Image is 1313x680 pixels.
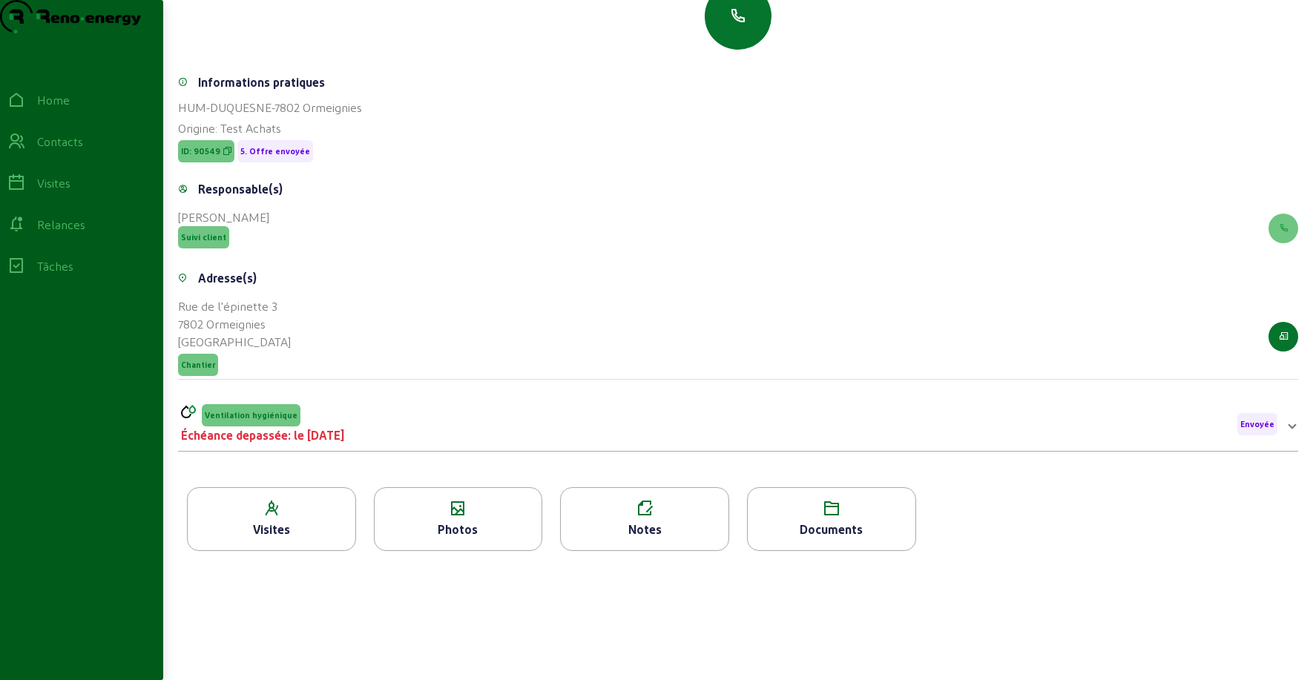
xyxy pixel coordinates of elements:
div: Contacts [37,133,83,151]
div: Responsable(s) [198,180,283,198]
div: Adresse(s) [198,269,257,287]
div: Home [37,91,70,109]
mat-expansion-panel-header: HUMVentilation hygiéniqueÉchéance depassée: le [DATE]Envoyée [178,403,1298,445]
div: [GEOGRAPHIC_DATA] [178,333,291,351]
span: 5. Offre envoyée [240,146,310,156]
div: Tâches [37,257,73,275]
div: Rue de l'épinette 3 [178,297,291,315]
div: Documents [748,521,915,538]
img: HUM [181,405,196,418]
span: Chantier [181,360,215,370]
div: Visites [37,174,70,192]
div: HUM-DUQUESNE-7802 Ormeignies [178,99,1298,116]
div: Informations pratiques [198,73,325,91]
div: Origine: Test Achats [178,119,1298,137]
span: Envoyée [1240,419,1274,429]
span: Suivi client [181,232,226,242]
div: 7802 Ormeignies [178,315,291,333]
span: Ventilation hygiénique [205,410,297,420]
div: Notes [561,521,728,538]
span: ID: 90549 [181,146,220,156]
div: [PERSON_NAME] [178,208,269,226]
div: Visites [188,521,355,538]
div: Photos [375,521,542,538]
div: Relances [37,216,85,234]
div: Échéance depassée: le [DATE] [181,426,344,444]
